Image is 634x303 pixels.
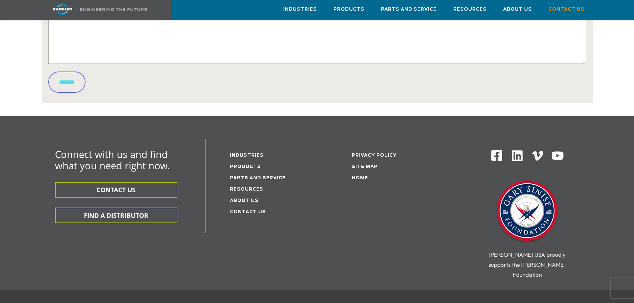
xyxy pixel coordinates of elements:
a: Resources [453,0,487,18]
span: Resources [453,6,487,13]
a: Products [333,0,364,18]
img: Vimeo [532,151,543,161]
img: Youtube [551,149,564,162]
a: About Us [230,199,259,203]
span: [PERSON_NAME] USA proudly supports the [PERSON_NAME] Foundation [489,251,566,278]
img: Gary Sinise Foundation [494,178,560,245]
img: kaishan logo [38,3,88,15]
img: Engineering the future [80,8,147,11]
button: FIND A DISTRIBUTOR [55,208,177,223]
a: Industries [230,153,264,158]
a: Site Map [352,165,378,169]
a: Industries [283,0,317,18]
a: Home [352,176,368,180]
a: Parts and Service [381,0,437,18]
span: About Us [503,6,532,13]
span: Industries [283,6,317,13]
a: Privacy Policy [352,153,397,158]
a: Parts and service [230,176,286,180]
a: Contact Us [230,210,266,214]
a: Resources [230,187,263,192]
img: Linkedin [511,149,524,162]
a: Products [230,165,261,169]
span: Connect with us and find what you need right now. [55,148,170,172]
a: Contact Us [548,0,584,18]
img: Facebook [491,149,503,162]
button: CONTACT US [55,182,177,198]
span: Contact Us [548,6,584,13]
span: Parts and Service [381,6,437,13]
span: Products [333,6,364,13]
a: About Us [503,0,532,18]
